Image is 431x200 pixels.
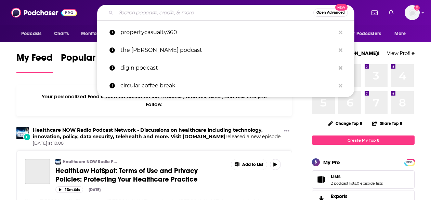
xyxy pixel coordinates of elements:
a: circular coffee break [97,77,354,95]
span: Exports [331,193,348,199]
a: the [PERSON_NAME] podcast [97,41,354,59]
a: Healthcare NOW Radio Podcast Network - Discussions on healthcare including technology, innovation... [63,159,119,165]
a: Lists [314,175,328,184]
a: Show notifications dropdown [369,7,380,18]
span: My Feed [16,52,53,68]
a: propertycasualty360 [97,24,354,41]
input: Search podcasts, credits, & more... [116,7,313,18]
span: Open Advanced [316,11,345,14]
button: open menu [76,27,114,40]
a: HealthLaw HotSpot: Terms of Use and Privacy Policies: Protecting Your Healthcare Practice [55,167,215,184]
a: View Profile [387,50,415,56]
span: , [356,181,357,186]
div: Search podcasts, credits, & more... [97,5,354,20]
img: Podchaser - Follow, Share and Rate Podcasts [11,6,77,19]
button: open menu [16,27,50,40]
img: User Profile [405,5,420,20]
span: Lists [312,170,415,189]
span: For Podcasters [348,29,381,39]
a: 2 podcast lists [331,181,356,186]
a: digin podcast [97,59,354,77]
button: open menu [344,27,391,40]
p: circular coffee break [120,77,335,95]
p: the matthews podcast [120,41,335,59]
h3: released a new episode [33,127,281,140]
img: Healthcare NOW Radio Podcast Network - Discussions on healthcare including technology, innovation... [16,127,29,139]
span: Logged in as aridings [405,5,420,20]
span: New [335,4,348,11]
span: Podcasts [21,29,41,39]
div: [DATE] [89,187,101,192]
span: [DATE] at 19:00 [33,141,281,146]
a: Show notifications dropdown [386,7,396,18]
span: More [394,29,406,39]
span: Monitoring [81,29,105,39]
button: Show More Button [231,159,267,170]
a: Popular Feed [61,52,119,73]
p: propertycasualty360 [120,24,335,41]
button: Share Top 8 [372,117,403,130]
div: Your personalized Feed is curated based on the Podcasts, Creators, Users, and Lists that you Follow. [16,85,292,116]
button: Change Top 8 [324,119,366,128]
button: Show More Button [281,127,292,135]
a: Healthcare NOW Radio Podcast Network - Discussions on healthcare including technology, innovation... [33,127,263,140]
div: My Pro [323,159,340,166]
a: Charts [50,27,73,40]
a: Lists [331,173,383,180]
span: Add to List [242,162,263,167]
a: 0 episode lists [357,181,383,186]
p: digin podcast [120,59,335,77]
button: Open AdvancedNew [313,9,348,17]
span: Charts [54,29,69,39]
a: Create My Top 8 [312,135,415,145]
span: Popular Feed [61,52,119,68]
a: HealthLaw HotSpot: Terms of Use and Privacy Policies: Protecting Your Healthcare Practice [25,159,50,184]
button: open menu [390,27,415,40]
div: New Episode [23,133,31,141]
a: My Feed [16,52,53,73]
a: PRO [405,159,414,165]
svg: Add a profile image [414,5,420,11]
span: HealthLaw HotSpot: Terms of Use and Privacy Policies: Protecting Your Healthcare Practice [55,167,198,184]
img: Healthcare NOW Radio Podcast Network - Discussions on healthcare including technology, innovation... [55,159,61,165]
button: Show profile menu [405,5,420,20]
button: 13m 44s [55,186,83,193]
span: Lists [331,173,341,180]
